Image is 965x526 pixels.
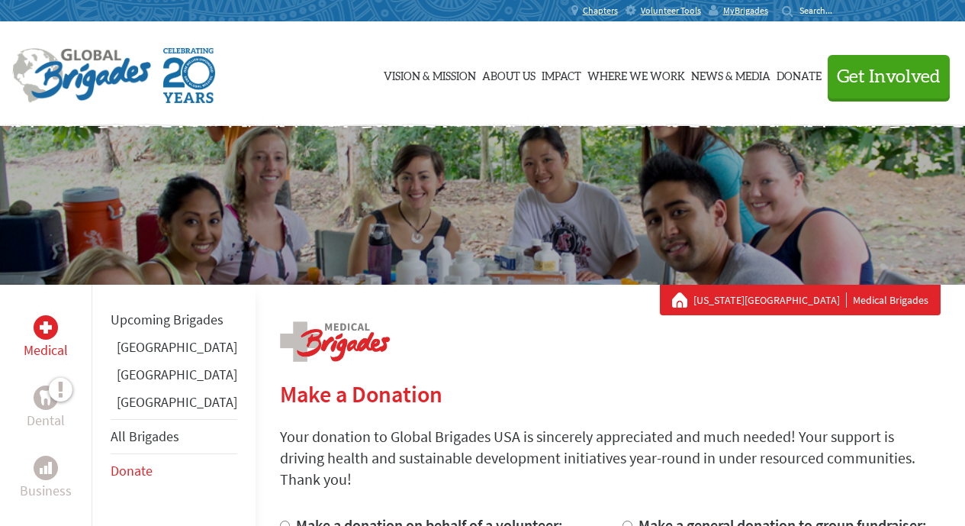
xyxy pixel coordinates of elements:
[280,380,941,408] h2: Make a Donation
[24,315,68,361] a: MedicalMedical
[40,321,52,334] img: Medical
[24,340,68,361] p: Medical
[117,366,237,383] a: [GEOGRAPHIC_DATA]
[828,55,950,98] button: Get Involved
[12,48,151,103] img: Global Brigades Logo
[111,337,237,364] li: Ghana
[111,419,237,454] li: All Brigades
[693,292,847,308] a: [US_STATE][GEOGRAPHIC_DATA]
[111,311,224,328] a: Upcoming Brigades
[34,456,58,480] div: Business
[111,454,237,488] li: Donate
[27,410,65,431] p: Dental
[111,392,237,419] li: Panama
[583,5,618,17] span: Chapters
[691,36,770,112] a: News & Media
[641,5,701,17] span: Volunteer Tools
[111,428,179,445] a: All Brigades
[111,364,237,392] li: Guatemala
[34,315,58,340] div: Medical
[34,386,58,410] div: Dental
[40,390,52,405] img: Dental
[837,68,941,86] span: Get Involved
[163,48,215,103] img: Global Brigades Celebrating 20 Years
[117,338,237,356] a: [GEOGRAPHIC_DATA]
[20,480,72,502] p: Business
[777,36,822,112] a: Donate
[799,5,843,16] input: Search...
[27,386,65,431] a: DentalDental
[20,456,72,502] a: BusinessBusiness
[280,426,941,490] p: Your donation to Global Brigades USA is sincerely appreciated and much needed! Your support is dr...
[111,303,237,337] li: Upcoming Brigades
[384,36,476,112] a: Vision & Mission
[482,36,536,112] a: About Us
[280,321,390,362] img: logo-medical.png
[117,393,237,411] a: [GEOGRAPHIC_DATA]
[40,462,52,474] img: Business
[111,462,153,479] a: Donate
[723,5,768,17] span: MyBrigades
[542,36,581,112] a: Impact
[587,36,685,112] a: Where We Work
[672,292,928,308] div: Medical Brigades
